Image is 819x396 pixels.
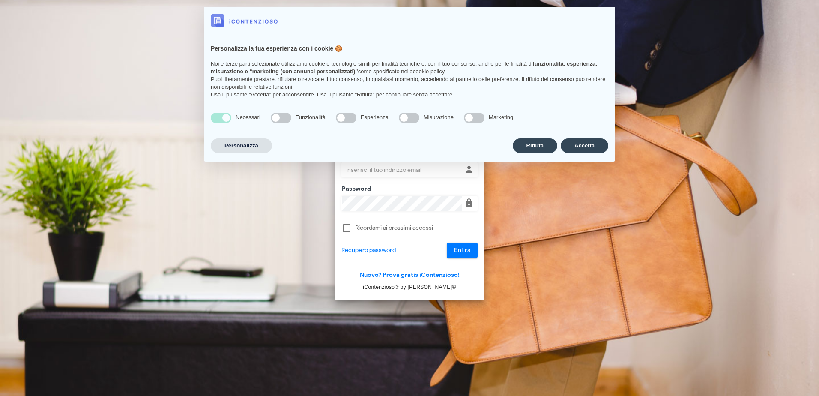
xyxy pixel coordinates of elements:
label: Ricordami ai prossimi accessi [355,224,478,232]
span: Necessari [236,114,260,120]
a: cookie policy - il link si apre in una nuova scheda [413,68,444,75]
p: Puoi liberamente prestare, rifiutare o revocare il tuo consenso, in qualsiasi momento, accedendo ... [211,75,608,91]
span: Misurazione [424,114,454,120]
p: iContenzioso® by [PERSON_NAME]© [335,283,484,291]
p: Noi e terze parti selezionate utilizziamo cookie o tecnologie simili per finalità tecniche e, con... [211,60,608,75]
button: Entra [447,243,478,258]
img: logo [211,14,278,27]
h2: Personalizza la tua esperienza con i cookie 🍪 [211,45,608,53]
button: Personalizza [211,138,272,153]
label: Password [339,185,371,193]
a: Recupero password [341,246,396,255]
input: Inserisci il tuo indirizzo email [342,162,462,177]
a: Nuovo? Prova gratis iContenzioso! [360,271,460,279]
span: Funzionalità [296,114,326,120]
p: Usa il pulsante “Accetta” per acconsentire. Usa il pulsante “Rifiuta” per continuare senza accett... [211,91,608,99]
span: Marketing [489,114,513,120]
strong: funzionalità, esperienza, misurazione e “marketing (con annunci personalizzati)” [211,60,597,75]
span: Entra [454,246,471,254]
span: Esperienza [361,114,389,120]
button: Accetta [561,138,608,153]
button: Rifiuta [513,138,557,153]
